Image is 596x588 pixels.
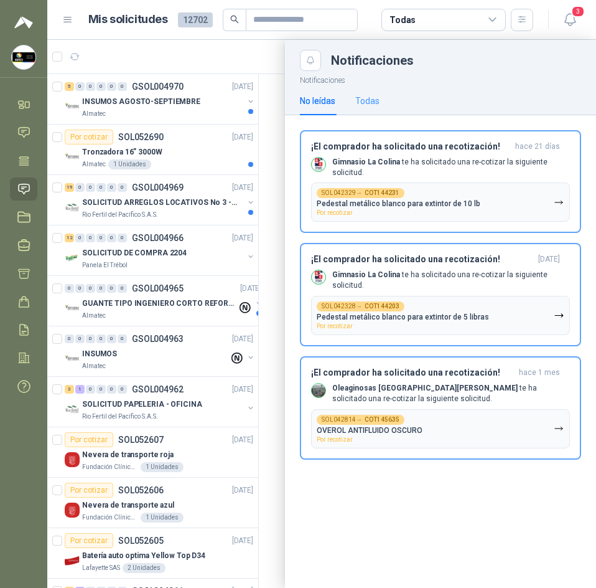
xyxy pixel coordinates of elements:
[332,270,400,279] b: Gimnasio La Colina
[311,367,514,378] h3: ¡El comprador ha solicitado una recotización!
[317,209,353,216] span: Por recotizar
[317,426,422,435] p: OVEROL ANTIFLUIDO OSCURO
[14,15,33,30] img: Logo peakr
[311,296,570,335] button: SOL042328→COT144203Pedestal metálico blanco para extintor de 5 librasPor recotizar
[300,356,581,460] button: ¡El comprador ha solicitado una recotización!hace 1 mes Company LogoOleaginosas [GEOGRAPHIC_DATA]...
[332,158,400,166] b: Gimnasio La Colina
[317,313,489,321] p: Pedestal metálico blanco para extintor de 5 libras
[515,141,560,152] span: hace 21 días
[355,94,379,108] div: Todas
[285,71,596,87] p: Notificaciones
[365,303,399,310] b: COT144203
[317,323,353,330] span: Por recotizar
[332,384,518,392] b: Oleaginosas [GEOGRAPHIC_DATA][PERSON_NAME]
[332,270,570,291] p: te ha solicitado una re-cotizar la siguiente solicitud.
[311,141,510,152] h3: ¡El comprador ha solicitado una recotización!
[311,183,570,222] button: SOL042329→COT144231Pedestal metálico blanco para extintor de 10 lbPor recotizar
[12,45,35,69] img: Company Logo
[365,190,399,196] b: COT144231
[88,11,168,29] h1: Mis solicitudes
[317,415,404,425] div: SOL042814 →
[519,367,560,378] span: hace 1 mes
[311,254,533,265] h3: ¡El comprador ha solicitado una recotización!
[178,12,213,27] span: 12702
[389,13,416,27] div: Todas
[331,54,581,67] div: Notificaciones
[317,199,480,208] p: Pedestal metálico blanco para extintor de 10 lb
[571,6,585,17] span: 3
[311,409,570,448] button: SOL042814→COT145635OVEROL ANTIFLUIDO OSCUROPor recotizar
[317,188,404,198] div: SOL042329 →
[312,270,325,284] img: Company Logo
[230,15,239,24] span: search
[317,301,404,311] div: SOL042328 →
[559,9,581,31] button: 3
[538,254,560,265] span: [DATE]
[332,383,570,404] p: te ha solicitado una re-cotizar la siguiente solicitud.
[300,94,335,108] div: No leídas
[332,157,570,178] p: te ha solicitado una re-cotizar la siguiente solicitud.
[300,130,581,234] button: ¡El comprador ha solicitado una recotización!hace 21 días Company LogoGimnasio La Colina te ha so...
[312,384,325,397] img: Company Logo
[365,417,399,423] b: COT145635
[312,158,325,171] img: Company Logo
[317,436,353,443] span: Por recotizar
[300,50,321,71] button: Close
[300,243,581,346] button: ¡El comprador ha solicitado una recotización![DATE] Company LogoGimnasio La Colina te ha solicita...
